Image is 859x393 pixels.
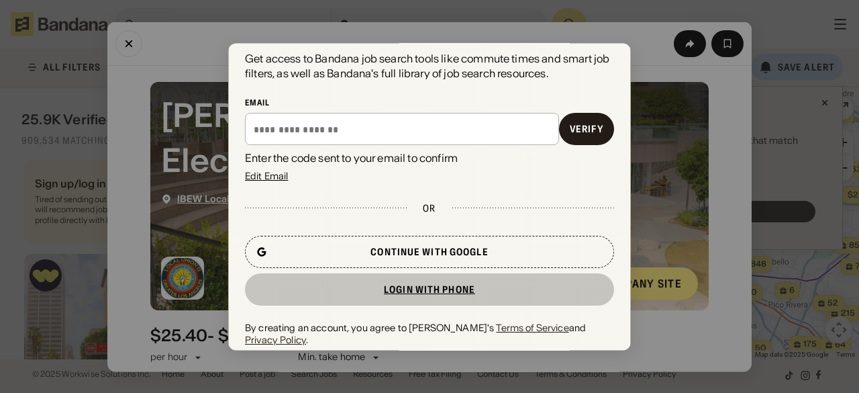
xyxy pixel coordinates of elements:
[245,51,614,81] div: Get access to Bandana job search tools like commute times and smart job filters, as well as Banda...
[245,334,306,346] a: Privacy Policy
[245,322,614,346] div: By creating an account, you agree to [PERSON_NAME]'s and .
[384,285,475,294] div: Login with phone
[245,171,288,181] div: Edit Email
[570,125,603,134] div: Verify
[496,322,568,334] a: Terms of Service
[370,247,488,257] div: Continue with Google
[423,202,436,214] div: or
[245,97,614,108] div: Email
[245,151,614,166] div: Enter the code sent to your email to confirm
